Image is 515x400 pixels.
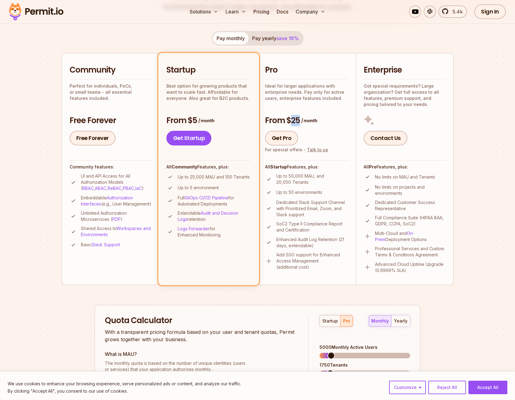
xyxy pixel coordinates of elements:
p: for Enhanced Monitoring [178,226,251,238]
span: 5.4k [449,8,463,15]
div: startup [322,318,338,324]
p: Shared Access to [81,225,152,238]
p: Unlimited Authorization Microservices ( ) [81,210,152,222]
a: Slack Support [92,242,120,247]
strong: Pro [369,164,377,169]
a: Talk to us [307,147,328,152]
h2: Pro [265,65,348,76]
a: Get Startup [166,131,212,145]
p: Extendable retention [178,210,251,222]
p: Professional Services and Custom Terms & Conditions Agreement [375,246,446,258]
h4: Community features: [70,164,152,170]
button: Company [293,6,328,18]
p: Full for Automated Deployments [178,195,251,207]
div: yearly [394,318,407,324]
p: Dedicated Slack Support Channel with Prioritized Email, Zoom, and Slack support [276,199,348,218]
a: Logs Forwarder [178,226,210,231]
a: IaC [135,186,142,191]
p: Got special requirements? Large organization? Get full access to all features, premium support, a... [364,83,446,108]
p: UI and API Access for All Authorization Models ( , , , , ) [81,173,152,191]
button: Pay yearlysave 18% [248,32,302,44]
span: / month [301,118,317,124]
strong: Community [172,164,197,169]
p: Best option for growing products that want to scale fast. Affordable for everyone. Also great for... [166,83,251,101]
p: Enhanced Audit Log Retention (21 days, extendable) [276,236,348,249]
a: Authorization Interfaces [81,195,133,206]
span: save 18% [276,35,299,41]
h2: Community [70,65,152,76]
a: On-Prem [375,231,415,242]
h3: From $5 [166,115,251,126]
h2: Quota Calculator [105,315,297,326]
div: For special offers - [265,147,328,153]
h4: All Features, plus: [166,164,251,170]
a: Audit and Decision Logs [178,210,238,222]
p: No limits on projects and environments [375,184,446,196]
p: Advanced Cloud Uptime Upgrade (0.9999% SLA) [375,261,446,274]
p: Add SSO support for Enhanced Access Management (additional cost) [276,252,348,270]
button: Reject All [428,381,466,394]
p: Full Compliance Suite (HIPAA BAA, GDPR, CCPA, SoC2) [375,215,446,227]
a: 5.4k [438,6,467,18]
h3: Free Forever [70,115,152,126]
p: With a transparent pricing formula based on your user and tenant quotas, Permit grows together wi... [105,328,297,343]
p: Embeddable (e.g., User Management) [81,195,152,207]
a: Get Pro [265,131,298,145]
p: Multi-Cloud and Deployment Options [375,230,446,243]
p: Up to 5 environment [178,185,219,191]
button: Solutions [187,6,221,18]
img: Permit logo [6,1,66,22]
p: Perfect for individuals, PoCs, or small teams - all essential features included. [70,83,152,101]
p: Up to 25,000 MAU and 100 Tenants [178,174,250,180]
h3: What is MAU? [105,350,297,358]
a: Sign In [474,4,506,19]
a: Contact Us [364,131,407,145]
h2: Startup [166,65,251,76]
a: Pricing [251,6,272,18]
p: Up to 50 environments [276,189,322,195]
span: The monthly quota is based on the number of unique identities (users [105,360,297,366]
p: Dedicated Customer Success Representative [375,199,446,212]
h2: Enterprise [364,65,446,76]
p: Basic [81,242,120,248]
a: ReBAC [108,186,122,191]
div: 1750 Tenants [320,362,410,368]
a: ABAC [95,186,106,191]
h4: All Features, plus: [364,164,446,170]
p: Ideal for larger applications with enterprise needs. Pay only for active users, enterprise featur... [265,83,348,101]
p: or services) that your application authorizes monthly. [105,360,297,372]
button: Customize [389,381,426,394]
p: SoC2 Type II Compliance Report and Certification [276,221,348,233]
a: PDP [112,217,121,222]
p: No limits on MAU and Tenants [375,174,435,180]
a: Docs [274,6,291,18]
p: By clicking "Accept All", you consent to our use of cookies. [8,387,241,395]
span: / month [198,118,214,124]
h4: All Features, plus: [265,164,348,170]
p: We use cookies to enhance your browsing experience, serve personalized ads or content, and analyz... [8,380,241,387]
strong: Startup [270,164,287,169]
a: RBAC [82,186,94,191]
a: PBAC [123,186,134,191]
a: GitOps CI/CD Pipeline [184,195,228,200]
button: Accept All [468,381,507,394]
a: Free Forever [70,131,115,145]
div: 5000 Monthly Active Users [320,344,410,350]
button: Learn [223,6,248,18]
p: Up to 50,000 MAU, and 20,000 Tenants [276,173,348,185]
h3: From $25 [265,115,348,126]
